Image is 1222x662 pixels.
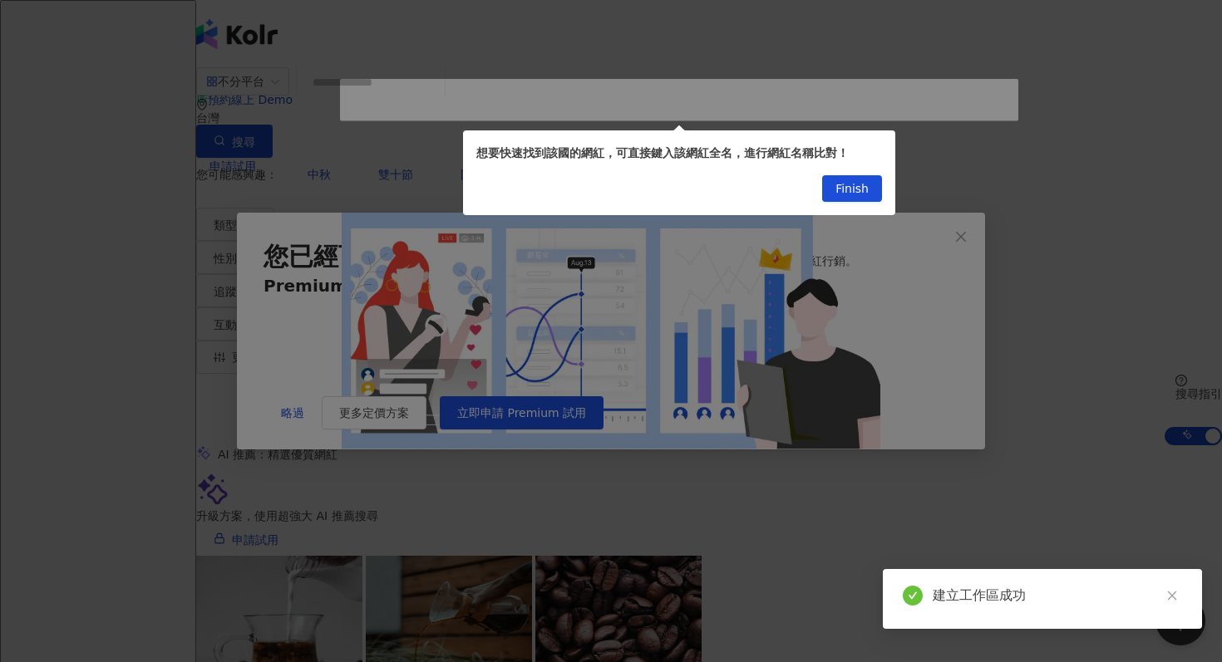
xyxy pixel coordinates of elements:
[822,175,882,202] button: Finish
[1166,590,1178,601] span: close
[835,176,869,203] span: Finish
[933,586,1182,606] div: 建立工作區成功
[476,144,882,162] div: 想要快速找到該國的網紅，可直接鍵入該網紅全名，進行網紅名稱比對！
[903,586,923,606] span: check-circle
